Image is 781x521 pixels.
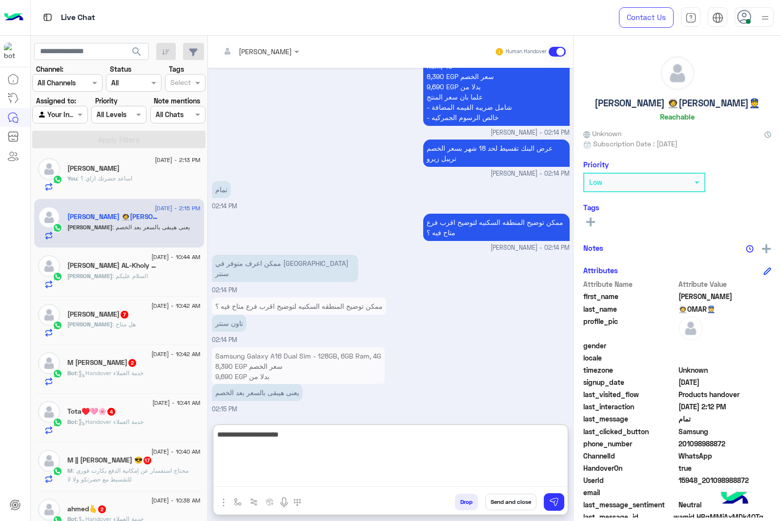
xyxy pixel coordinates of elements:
[67,310,129,319] h5: M.Yehia
[128,359,136,367] span: 2
[246,494,262,510] button: Trigger scenario
[212,405,237,413] span: 02:15 PM
[583,291,677,301] span: first_name
[112,321,136,328] span: هل متاح
[593,139,678,149] span: Subscription Date : [DATE]
[125,43,149,64] button: search
[746,245,754,253] img: notes
[660,112,695,121] h6: Reachable
[583,203,771,212] h6: Tags
[485,494,536,510] button: Send and close
[53,466,62,476] img: WhatsApp
[293,499,301,506] img: make a call
[583,266,618,275] h6: Attributes
[77,418,144,425] span: : Handover خدمة العملاء
[583,128,621,139] span: Unknown
[53,223,62,233] img: WhatsApp
[678,401,772,412] span: 2025-08-11T11:12:50.8227062Z
[262,494,278,510] button: create order
[38,255,60,277] img: defaultAdmin.png
[131,46,143,58] span: search
[212,255,358,282] p: 11/8/2025, 2:14 PM
[762,244,771,253] img: add
[583,426,677,437] span: last_clicked_button
[212,347,385,416] p: 11/8/2025, 2:15 PM
[759,12,771,24] img: profile
[678,291,772,301] span: Adam&Omar
[678,414,772,424] span: تمام
[583,341,677,351] span: gender
[583,353,677,363] span: locale
[67,261,161,270] h5: Mohamed Saeed AL-Kholy ♥️
[583,500,677,510] span: last_message_sentiment
[583,439,677,449] span: phone_number
[250,498,258,506] img: Trigger scenario
[155,156,200,164] span: [DATE] - 2:13 PM
[583,160,609,169] h6: Priority
[152,399,200,407] span: [DATE] - 10:41 AM
[112,223,190,231] span: يعنى هيبقى بالسعر بعد الخصم
[718,482,752,516] img: hulul-logo.png
[491,128,570,138] span: [PERSON_NAME] - 02:14 PM
[110,64,131,74] label: Status
[169,77,191,90] div: Select
[67,213,161,221] h5: Adam&Omar 🧑‍🚀OMAR👮
[38,304,60,326] img: defaultAdmin.png
[155,204,200,213] span: [DATE] - 2:15 PM
[67,505,107,513] h5: ahmed🫰
[583,377,677,387] span: signup_date
[212,286,237,294] span: 02:14 PM
[583,414,677,424] span: last_message
[583,463,677,473] span: HandoverOn
[38,206,60,228] img: defaultAdmin.png
[491,243,570,253] span: [PERSON_NAME] - 02:14 PM
[36,64,63,74] label: Channel:
[67,164,120,173] h5: خالد وليد
[678,389,772,400] span: Products handover
[107,408,115,416] span: 4
[583,365,677,375] span: timezone
[53,418,62,427] img: WhatsApp
[619,7,674,28] a: Contact Us
[67,369,77,377] span: Bot
[266,498,274,506] img: create order
[491,169,570,179] span: [PERSON_NAME] - 02:14 PM
[423,47,570,126] p: 11/8/2025, 2:14 PM
[212,315,247,332] p: 11/8/2025, 2:14 PM
[212,384,303,401] p: 11/8/2025, 2:15 PM
[67,175,77,182] span: You
[77,369,144,377] span: : Handover خدمة العملاء
[53,321,62,330] img: WhatsApp
[67,418,77,425] span: Bot
[583,401,677,412] span: last_interaction
[506,48,547,56] small: Human Handover
[95,96,118,106] label: Priority
[661,57,694,90] img: defaultAdmin.png
[67,321,112,328] span: [PERSON_NAME]
[169,64,184,74] label: Tags
[41,11,54,23] img: tab
[4,42,21,60] img: 1403182699927242
[678,500,772,510] span: 0
[77,175,132,182] span: اساعد حضرتك ازاي ؟
[678,279,772,289] span: Attribute Value
[583,316,677,339] span: profile_pic
[38,158,60,180] img: defaultAdmin.png
[67,272,112,280] span: [PERSON_NAME]
[583,475,677,485] span: UserId
[678,451,772,461] span: 2
[144,457,151,464] span: 17
[678,439,772,449] span: 201098988872
[32,131,206,148] button: Apply Filters
[38,499,60,521] img: defaultAdmin.png
[53,272,62,281] img: WhatsApp
[154,96,200,106] label: Note mentions
[423,140,570,167] p: 11/8/2025, 2:14 PM
[685,12,697,23] img: tab
[423,214,570,241] p: 11/8/2025, 2:14 PM
[53,175,62,184] img: WhatsApp
[230,494,246,510] button: select flow
[583,451,677,461] span: ChannelId
[212,298,386,315] p: 11/8/2025, 2:14 PM
[151,496,200,505] span: [DATE] - 10:38 AM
